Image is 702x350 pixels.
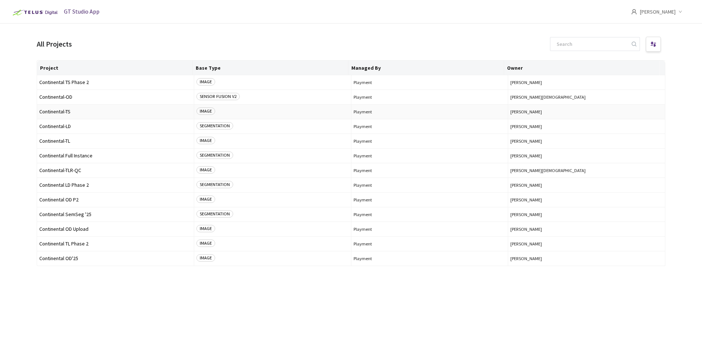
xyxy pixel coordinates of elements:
button: [PERSON_NAME] [510,241,663,247]
span: SEGMENTATION [196,181,233,188]
span: IMAGE [196,196,215,203]
span: SEGMENTATION [196,152,233,159]
span: Continental OD Upload [39,226,192,232]
span: Continental-TLR-QC [39,168,192,173]
span: Playment [354,256,506,261]
span: Playment [354,153,506,158]
span: Continental-TL [39,138,192,144]
span: IMAGE [196,240,215,247]
span: IMAGE [196,137,215,144]
th: Managed By [348,61,504,75]
div: All Projects [37,39,72,50]
th: Owner [504,61,660,75]
span: IMAGE [196,254,215,262]
button: [PERSON_NAME] [510,124,663,129]
span: Playment [354,138,506,144]
span: IMAGE [196,78,215,85]
button: [PERSON_NAME] [510,256,663,261]
button: [PERSON_NAME] [510,109,663,114]
input: Search [552,37,630,51]
span: Playment [354,241,506,247]
span: IMAGE [196,225,215,232]
span: Continental TL Phase 2 [39,241,192,247]
span: user [631,9,637,15]
th: Project [37,61,193,75]
span: Playment [354,226,506,232]
button: [PERSON_NAME] [510,80,663,85]
span: IMAGE [196,166,215,174]
img: Telus [9,7,60,18]
button: [PERSON_NAME][DEMOGRAPHIC_DATA] [510,94,663,100]
span: Playment [354,212,506,217]
span: IMAGE [196,107,215,115]
span: Playment [354,182,506,188]
span: Playment [354,80,506,85]
span: Continental LD Phase 2 [39,182,192,188]
button: [PERSON_NAME] [510,153,663,158]
span: Playment [354,124,506,129]
button: [PERSON_NAME] [510,182,663,188]
button: [PERSON_NAME] [510,212,663,217]
span: Continental Full Instance [39,153,192,158]
span: SENSOR FUSION V2 [196,93,240,100]
span: Playment [354,168,506,173]
span: Continental-OD [39,94,192,100]
th: Base Type [193,61,348,75]
span: Continental OD'25 [39,256,192,261]
span: Continental TS Phase 2 [39,80,192,85]
span: GT Studio App [64,8,99,15]
span: Playment [354,94,506,100]
span: down [679,10,682,14]
span: Playment [354,109,506,114]
button: [PERSON_NAME] [510,197,663,203]
span: Continental OD P2 [39,197,192,203]
span: SEGMENTATION [196,122,233,130]
span: Continental-TS [39,109,192,114]
button: [PERSON_NAME][DEMOGRAPHIC_DATA] [510,168,663,173]
span: Continental SemSeg '25 [39,212,192,217]
button: [PERSON_NAME] [510,226,663,232]
button: [PERSON_NAME] [510,138,663,144]
span: Continental-LD [39,124,192,129]
span: Playment [354,197,506,203]
span: SEGMENTATION [196,210,233,218]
